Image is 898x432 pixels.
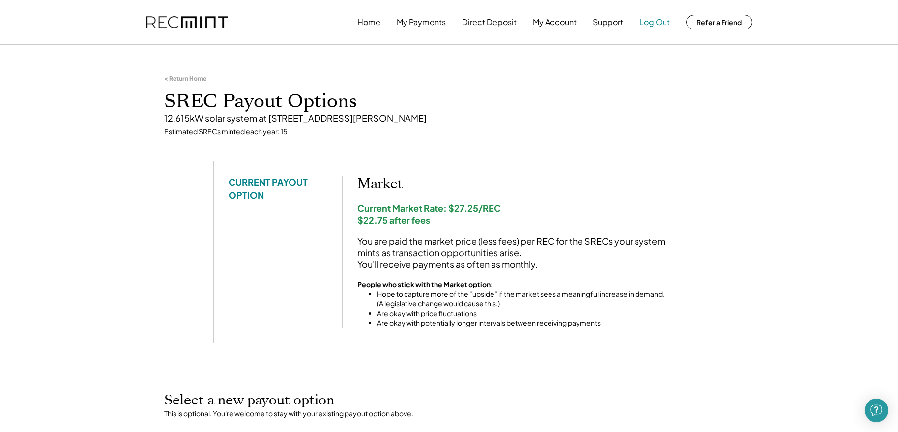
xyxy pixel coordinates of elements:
div: CURRENT PAYOUT OPTION [229,176,327,201]
button: Support [593,12,623,32]
button: Refer a Friend [686,15,752,29]
strong: People who stick with the Market option: [357,280,493,288]
button: Log Out [639,12,670,32]
li: Are okay with potentially longer intervals between receiving payments [377,318,670,328]
h2: Market [357,176,670,193]
button: My Payments [397,12,446,32]
div: Open Intercom Messenger [865,399,888,422]
h1: SREC Payout Options [164,90,734,113]
button: Home [357,12,380,32]
div: Estimated SRECs minted each year: 15 [164,127,734,137]
div: You are paid the market price (less fees) per REC for the SRECs your system mints as transaction ... [357,235,670,270]
img: recmint-logotype%403x.png [146,16,228,29]
li: Are okay with price fluctuations [377,309,670,318]
div: 12.615kW solar system at [STREET_ADDRESS][PERSON_NAME] [164,113,734,124]
h2: Select a new payout option [164,392,734,409]
button: Direct Deposit [462,12,517,32]
div: Current Market Rate: $27.25/REC $22.75 after fees [357,202,670,226]
div: This is optional. You're welcome to stay with your existing payout option above. [164,409,734,419]
button: My Account [533,12,577,32]
li: Hope to capture more of the “upside” if the market sees a meaningful increase in demand. (A legis... [377,289,670,309]
div: < Return Home [164,75,206,83]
